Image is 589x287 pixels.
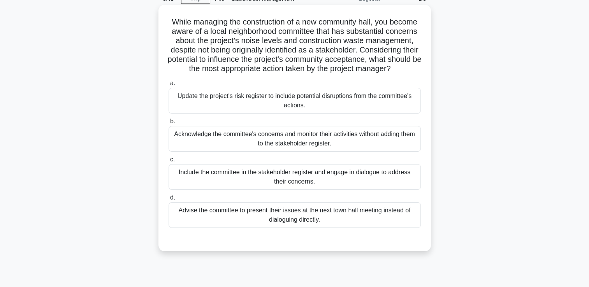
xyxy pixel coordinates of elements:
span: b. [170,118,175,124]
span: c. [170,156,175,163]
div: Advise the committee to present their issues at the next town hall meeting instead of dialoguing ... [169,202,421,228]
span: a. [170,80,175,86]
div: Update the project's risk register to include potential disruptions from the committee's actions. [169,88,421,114]
span: d. [170,194,175,201]
h5: While managing the construction of a new community hall, you become aware of a local neighborhood... [168,17,422,74]
div: Acknowledge the committee's concerns and monitor their activities without adding them to the stak... [169,126,421,152]
div: Include the committee in the stakeholder register and engage in dialogue to address their concerns. [169,164,421,190]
